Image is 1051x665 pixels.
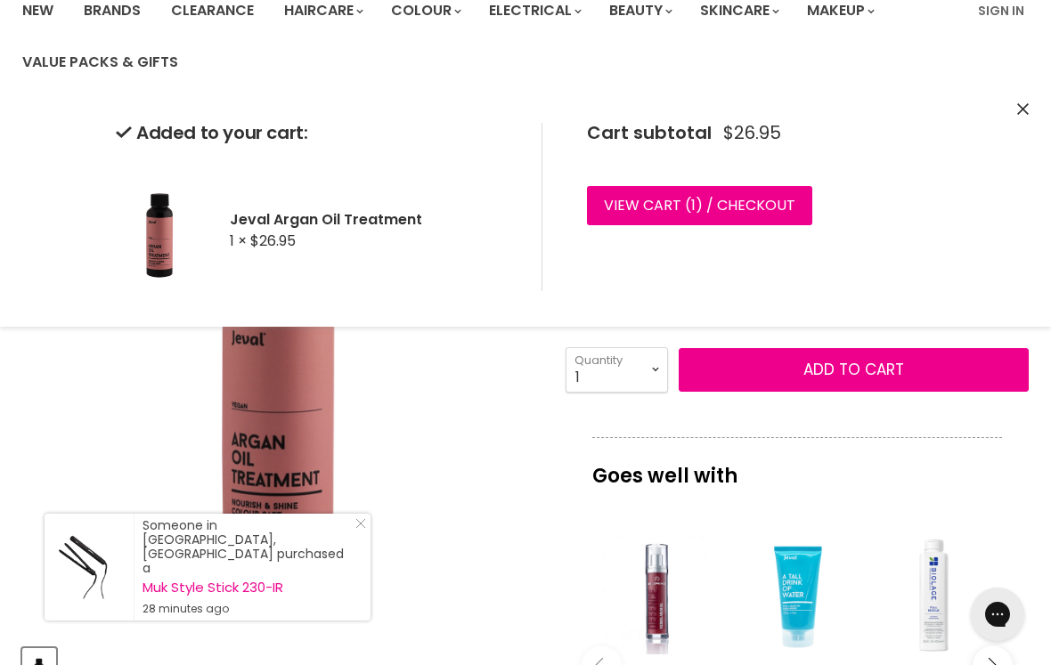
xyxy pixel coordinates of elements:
button: Add to cart [679,348,1029,393]
span: $26.95 [250,231,296,251]
h2: Jeval Argan Oil Treatment [230,210,513,229]
span: $26.95 [723,123,781,143]
button: Close [1017,101,1029,119]
a: Visit product page [45,514,134,620]
iframe: Gorgias live chat messenger [962,581,1033,647]
div: Someone in [GEOGRAPHIC_DATA], [GEOGRAPHIC_DATA] purchased a [143,518,353,616]
a: Value Packs & Gifts [9,44,191,81]
small: 28 minutes ago [143,602,353,616]
p: Goes well with [592,437,1002,496]
a: View cart (1) / Checkout [587,186,812,225]
span: 1 [691,195,696,215]
span: Cart subtotal [587,120,712,145]
a: Muk Style Stick 230-IR [143,580,353,595]
svg: Close Icon [355,518,366,529]
h2: Added to your cart: [116,123,513,143]
img: Jeval Argan Oil Treatment [116,168,205,291]
div: Jeval Argan Oil Treatment image. Click or Scroll to Zoom. [22,113,541,631]
select: Quantity [566,347,668,392]
span: Add to cart [803,359,904,380]
a: Close Notification [348,518,366,536]
span: 1 × [230,231,247,251]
